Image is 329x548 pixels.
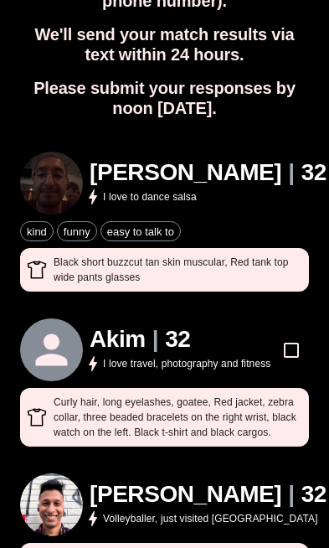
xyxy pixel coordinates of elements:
[103,511,318,526] p: Volleyballer, just visited [GEOGRAPHIC_DATA]
[103,356,270,371] p: I love travel, photography and fitness
[90,159,281,187] h1: [PERSON_NAME]
[20,78,309,118] h2: Please submit your responses by noon [DATE].
[101,225,180,238] span: easy to talk to
[288,159,294,187] h1: |
[90,481,281,509] h1: [PERSON_NAME]
[54,395,302,440] p: Curly hair, long eyelashes, goatee , Red jacket, zebra collar, three beaded bracelets on the righ...
[301,481,326,509] h1: 32
[20,24,309,65] h2: We'll send your match results via text within 24 hours.
[152,326,158,354] h1: |
[20,473,83,536] img: Brijesh
[288,481,294,509] h1: |
[301,159,326,187] h1: 32
[54,255,302,285] p: Black short buzzcut tan skin muscular , Red tank top wide pants glasses
[21,225,53,238] span: kind
[20,152,83,215] img: Eloy
[58,225,96,238] span: funny
[165,326,190,354] h1: 32
[103,189,197,204] p: I love to dance salsa
[90,326,146,354] h1: Akim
